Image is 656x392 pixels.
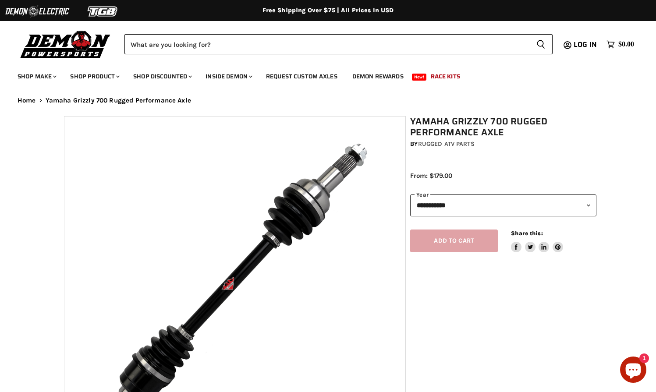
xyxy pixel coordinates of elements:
[529,34,553,54] button: Search
[127,67,197,85] a: Shop Discounted
[410,172,452,180] span: From: $179.00
[64,67,125,85] a: Shop Product
[574,39,597,50] span: Log in
[199,67,258,85] a: Inside Demon
[410,139,596,149] div: by
[70,3,136,20] img: TGB Logo 2
[570,41,602,49] a: Log in
[418,140,475,148] a: Rugged ATV Parts
[11,64,632,85] ul: Main menu
[4,3,70,20] img: Demon Electric Logo 2
[511,230,563,253] aside: Share this:
[11,67,62,85] a: Shop Make
[618,40,634,49] span: $0.00
[124,34,529,54] input: Search
[412,74,427,81] span: New!
[46,97,191,104] span: Yamaha Grizzly 700 Rugged Performance Axle
[511,230,543,237] span: Share this:
[602,38,638,51] a: $0.00
[617,357,649,385] inbox-online-store-chat: Shopify online store chat
[424,67,467,85] a: Race Kits
[410,116,596,138] h1: Yamaha Grizzly 700 Rugged Performance Axle
[259,67,344,85] a: Request Custom Axles
[410,194,596,216] select: year
[18,97,36,104] a: Home
[346,67,410,85] a: Demon Rewards
[124,34,553,54] form: Product
[18,28,113,60] img: Demon Powersports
